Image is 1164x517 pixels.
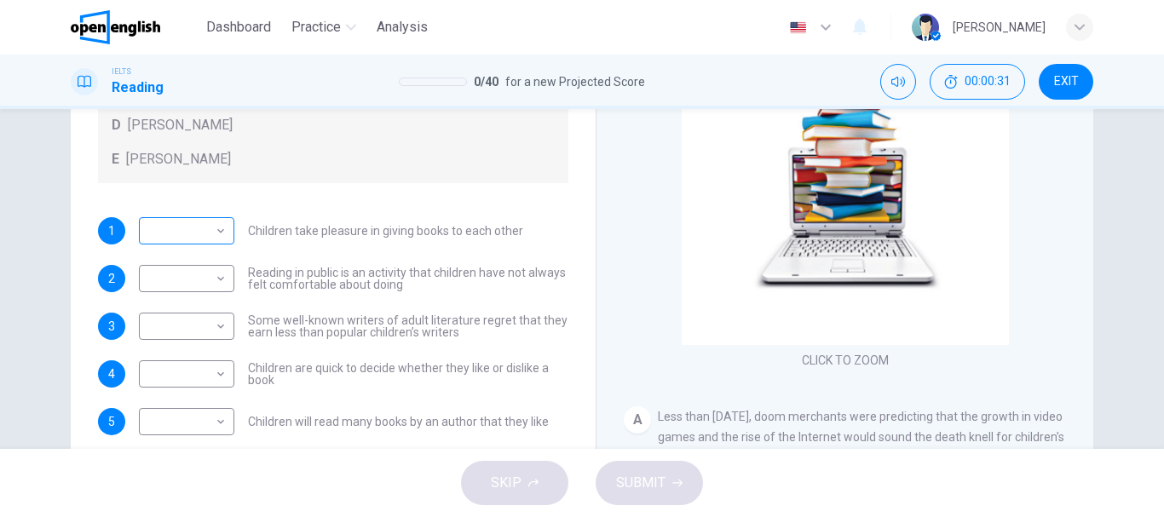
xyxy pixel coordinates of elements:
[126,149,231,169] span: [PERSON_NAME]
[199,12,278,43] button: Dashboard
[108,368,115,380] span: 4
[108,273,115,284] span: 2
[624,406,651,434] div: A
[787,21,809,34] img: en
[248,267,568,290] span: Reading in public is an activity that children have not always felt comfortable about doing
[112,115,121,135] span: D
[285,12,363,43] button: Practice
[965,75,1011,89] span: 00:00:31
[474,72,498,92] span: 0 / 40
[108,416,115,428] span: 5
[930,64,1025,100] div: Hide
[953,17,1046,37] div: [PERSON_NAME]
[505,72,645,92] span: for a new Projected Score
[112,66,131,78] span: IELTS
[1039,64,1093,100] button: EXIT
[108,320,115,332] span: 3
[108,225,115,237] span: 1
[248,362,568,386] span: Children are quick to decide whether they like or dislike a book
[71,10,160,44] img: OpenEnglish logo
[377,17,428,37] span: Analysis
[930,64,1025,100] button: 00:00:31
[1054,75,1079,89] span: EXIT
[206,17,271,37] span: Dashboard
[912,14,939,41] img: Profile picture
[880,64,916,100] div: Mute
[248,416,549,428] span: Children will read many books by an author that they like
[71,10,199,44] a: OpenEnglish logo
[624,410,1066,505] span: Less than [DATE], doom merchants were predicting that the growth in video games and the rise of t...
[128,115,233,135] span: [PERSON_NAME]
[370,12,435,43] button: Analysis
[112,149,119,169] span: E
[291,17,341,37] span: Practice
[248,225,523,237] span: Children take pleasure in giving books to each other
[248,314,568,338] span: Some well-known writers of adult literature regret that they earn less than popular children’s wr...
[112,78,164,98] h1: Reading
